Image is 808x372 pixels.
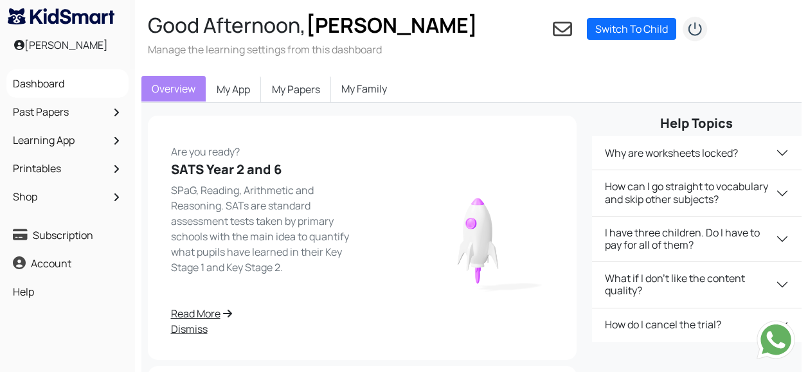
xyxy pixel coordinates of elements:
button: Why are worksheets locked? [592,136,802,170]
img: Send whatsapp message to +442080035976 [757,321,795,359]
a: Overview [141,76,206,102]
a: Subscription [10,224,125,246]
a: Past Papers [10,101,125,123]
a: Account [10,252,125,274]
p: SPaG, Reading, Arithmetic and Reasoning. SATs are standard assessment tests taken by primary scho... [171,182,355,275]
a: Switch To Child [587,18,676,40]
img: KidSmart logo [8,8,114,24]
h5: SATS Year 2 and 6 [171,162,355,177]
a: Shop [10,186,125,208]
a: My App [206,76,261,103]
a: My Family [331,76,397,102]
button: What if I don't like the content quality? [592,262,802,307]
button: How do I cancel the trial? [592,308,802,342]
p: Are you ready? [171,139,355,159]
h5: Help Topics [592,116,802,131]
a: My Papers [261,76,331,103]
button: How can I go straight to vocabulary and skip other subjects? [592,170,802,215]
h3: Manage the learning settings from this dashboard [148,42,478,57]
a: Dismiss [171,321,355,337]
img: rocket [403,181,553,295]
a: Dashboard [10,73,125,94]
img: logout2.png [682,16,708,42]
button: I have three children. Do I have to pay for all of them? [592,217,802,261]
a: Printables [10,157,125,179]
h2: Good Afternoon, [148,13,478,37]
span: [PERSON_NAME] [306,11,478,39]
a: Help [10,281,125,303]
a: Read More [171,306,355,321]
a: Learning App [10,129,125,151]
